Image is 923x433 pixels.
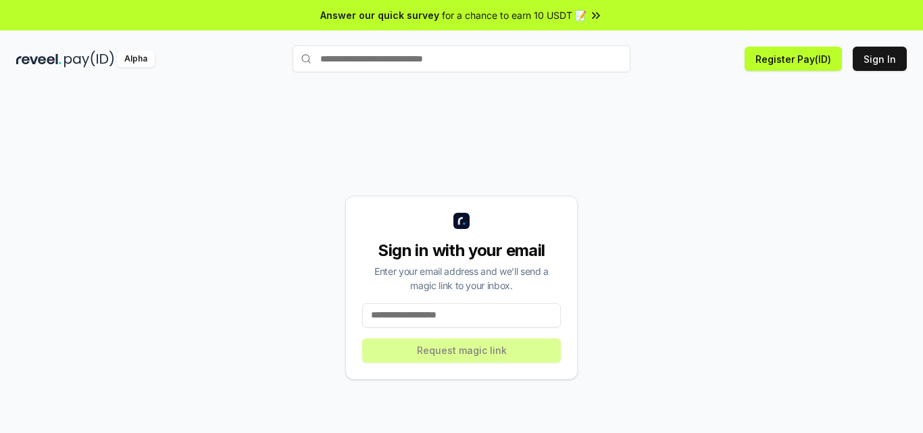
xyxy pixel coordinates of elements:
img: reveel_dark [16,51,61,68]
img: logo_small [453,213,470,229]
span: Answer our quick survey [320,8,439,22]
div: Enter your email address and we’ll send a magic link to your inbox. [362,264,561,292]
span: for a chance to earn 10 USDT 📝 [442,8,587,22]
button: Register Pay(ID) [745,47,842,71]
div: Sign in with your email [362,240,561,261]
button: Sign In [853,47,907,71]
div: Alpha [117,51,155,68]
img: pay_id [64,51,114,68]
